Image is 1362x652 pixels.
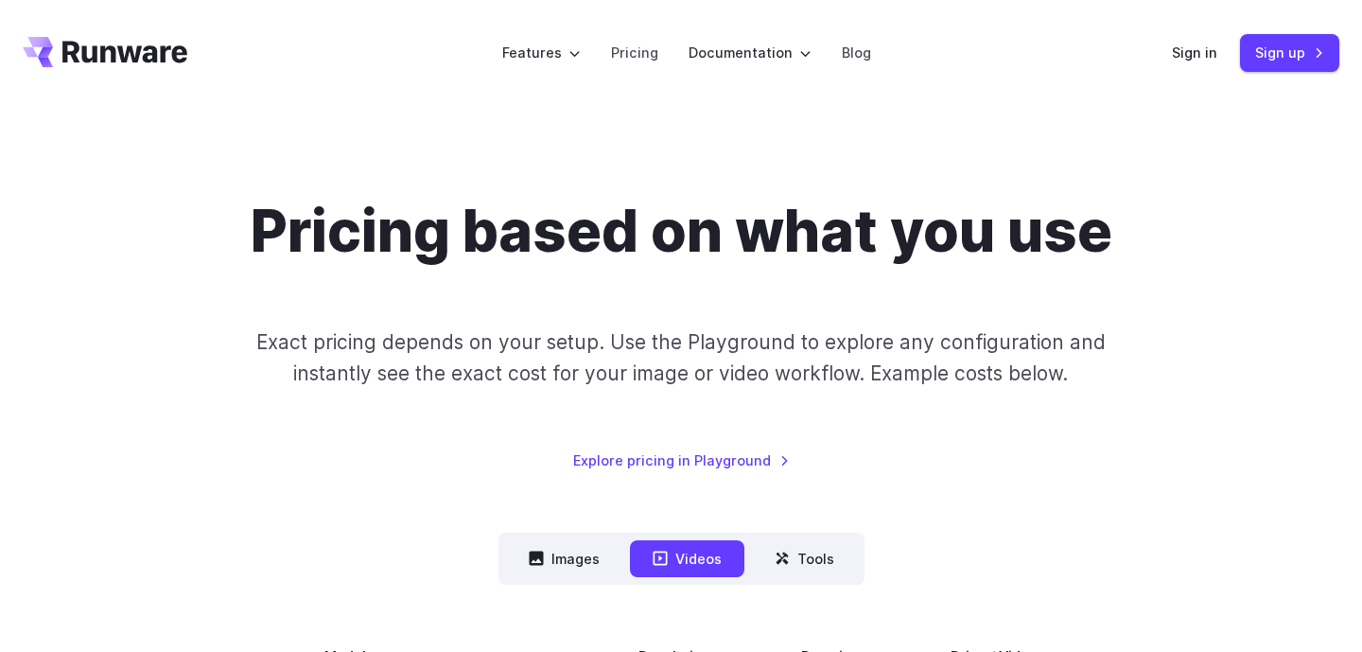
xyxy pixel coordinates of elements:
a: Sign up [1240,34,1339,71]
h1: Pricing based on what you use [251,197,1112,266]
a: Blog [842,42,871,63]
label: Documentation [689,42,812,63]
a: Go to / [23,37,187,67]
button: Videos [630,540,744,577]
button: Images [506,540,622,577]
button: Tools [752,540,857,577]
a: Pricing [611,42,658,63]
p: Exact pricing depends on your setup. Use the Playground to explore any configuration and instantl... [220,326,1142,390]
label: Features [502,42,581,63]
a: Explore pricing in Playground [573,449,790,471]
a: Sign in [1172,42,1217,63]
